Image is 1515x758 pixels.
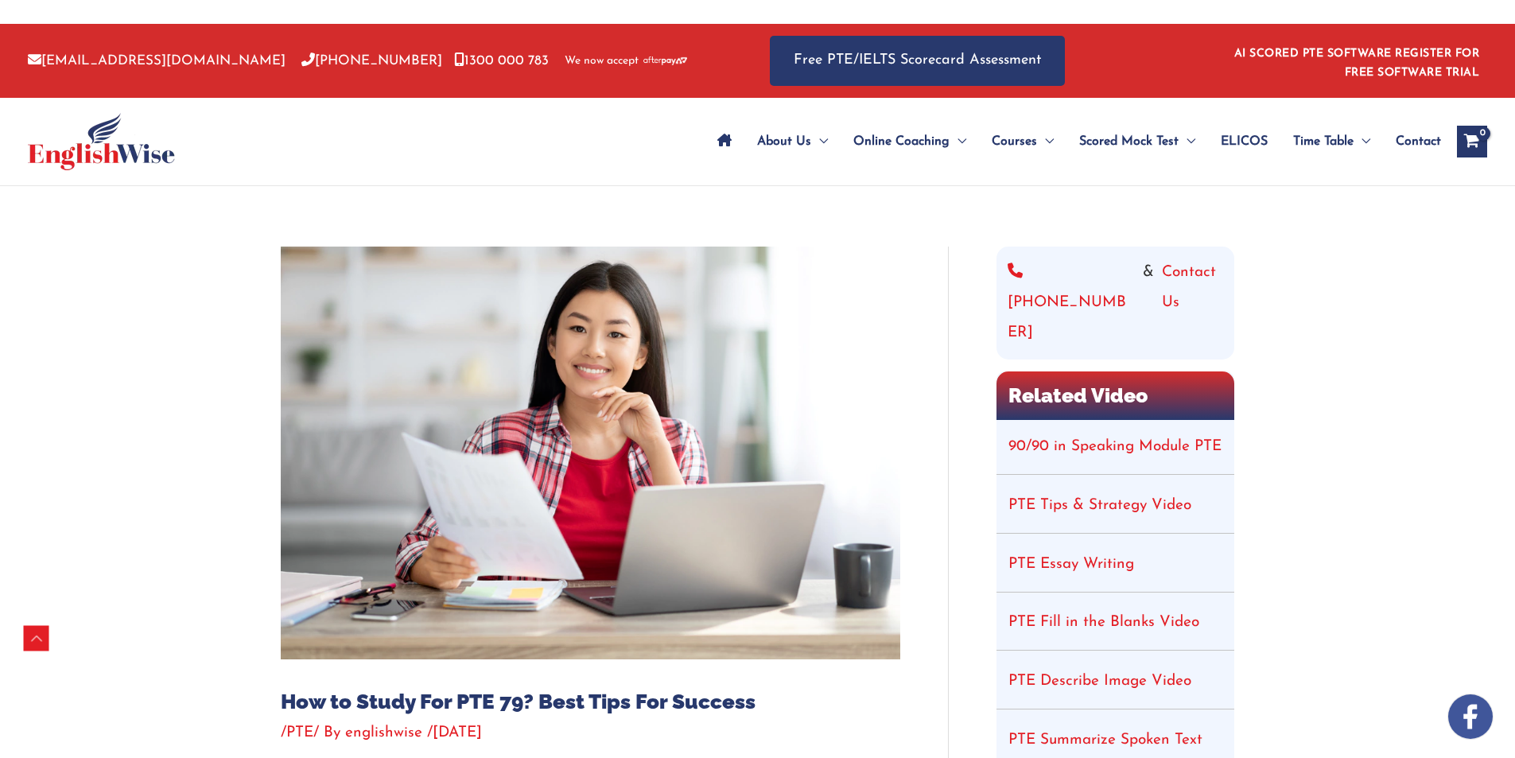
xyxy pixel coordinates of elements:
[565,53,639,69] span: We now accept
[28,54,286,68] a: [EMAIL_ADDRESS][DOMAIN_NAME]
[643,56,687,65] img: Afterpay-Logo
[979,114,1066,169] a: CoursesMenu Toggle
[1079,114,1179,169] span: Scored Mock Test
[433,725,482,741] span: [DATE]
[1396,114,1441,169] span: Contact
[1448,694,1493,739] img: white-facebook.png
[345,725,422,741] span: englishwise
[1225,35,1487,87] aside: Header Widget 1
[1234,48,1480,79] a: AI SCORED PTE SOFTWARE REGISTER FOR FREE SOFTWARE TRIAL
[1162,258,1223,348] a: Contact Us
[1008,498,1191,513] a: PTE Tips & Strategy Video
[286,725,313,741] a: PTE
[1179,114,1195,169] span: Menu Toggle
[1008,674,1191,689] a: PTE Describe Image Video
[281,690,900,714] h1: How to Study For PTE 79? Best Tips For Success
[301,54,442,68] a: [PHONE_NUMBER]
[1221,114,1268,169] span: ELICOS
[1008,733,1202,748] a: PTE Summarize Spoken Text
[1280,114,1383,169] a: Time TableMenu Toggle
[1008,615,1199,630] a: PTE Fill in the Blanks Video
[841,114,979,169] a: Online CoachingMenu Toggle
[454,54,549,68] a: 1300 000 783
[1008,439,1222,454] a: 90/90 in Speaking Module PTE
[950,114,966,169] span: Menu Toggle
[811,114,828,169] span: Menu Toggle
[1354,114,1370,169] span: Menu Toggle
[1293,114,1354,169] span: Time Table
[1008,258,1135,348] a: [PHONE_NUMBER]
[281,722,900,744] div: / / By /
[705,114,1441,169] nav: Site Navigation: Main Menu
[1037,114,1054,169] span: Menu Toggle
[757,114,811,169] span: About Us
[1208,114,1280,169] a: ELICOS
[1008,557,1134,572] a: PTE Essay Writing
[992,114,1037,169] span: Courses
[1008,258,1223,348] div: &
[345,725,427,741] a: englishwise
[1457,126,1487,157] a: View Shopping Cart, empty
[744,114,841,169] a: About UsMenu Toggle
[1383,114,1441,169] a: Contact
[1066,114,1208,169] a: Scored Mock TestMenu Toggle
[853,114,950,169] span: Online Coaching
[28,113,175,170] img: cropped-ew-logo
[770,36,1065,86] a: Free PTE/IELTS Scorecard Assessment
[996,371,1234,420] h2: Related Video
